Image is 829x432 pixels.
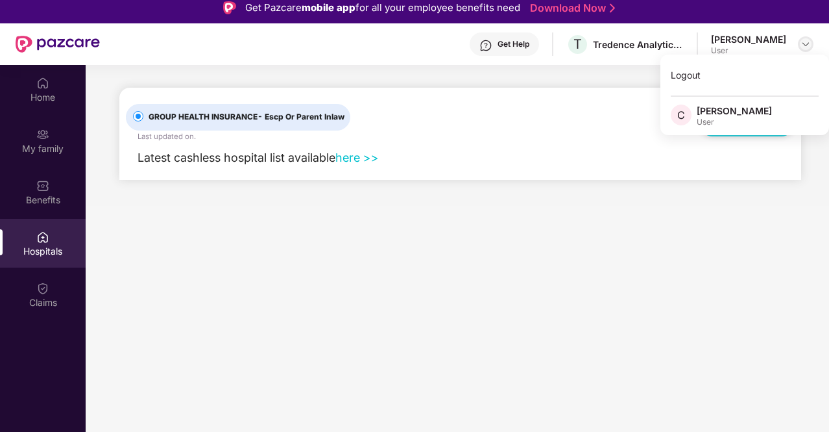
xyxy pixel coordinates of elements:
[223,1,236,14] img: Logo
[660,62,829,88] div: Logout
[36,128,49,141] img: svg+xml;base64,PHN2ZyB3aWR0aD0iMjAiIGhlaWdodD0iMjAiIHZpZXdCb3g9IjAgMCAyMCAyMCIgZmlsbD0ibm9uZSIgeG...
[36,179,49,192] img: svg+xml;base64,PHN2ZyBpZD0iQmVuZWZpdHMiIHhtbG5zPSJodHRwOi8vd3d3LnczLm9yZy8yMDAwL3N2ZyIgd2lkdGg9Ij...
[677,107,685,123] span: C
[711,45,786,56] div: User
[302,1,355,14] strong: mobile app
[138,131,196,142] div: Last updated on .
[36,77,49,90] img: svg+xml;base64,PHN2ZyBpZD0iSG9tZSIgeG1sbnM9Imh0dHA6Ly93d3cudzMub3JnLzIwMDAvc3ZnIiB3aWR0aD0iMjAiIG...
[530,1,611,15] a: Download Now
[479,39,492,52] img: svg+xml;base64,PHN2ZyBpZD0iSGVscC0zMngzMiIgeG1sbnM9Imh0dHA6Ly93d3cudzMub3JnLzIwMDAvc3ZnIiB3aWR0aD...
[697,117,772,127] div: User
[335,151,379,164] a: here >>
[498,39,529,49] div: Get Help
[138,151,335,164] span: Latest cashless hospital list available
[573,36,582,52] span: T
[610,1,615,15] img: Stroke
[36,282,49,295] img: svg+xml;base64,PHN2ZyBpZD0iQ2xhaW0iIHhtbG5zPSJodHRwOi8vd3d3LnczLm9yZy8yMDAwL3N2ZyIgd2lkdGg9IjIwIi...
[800,39,811,49] img: svg+xml;base64,PHN2ZyBpZD0iRHJvcGRvd24tMzJ4MzIiIHhtbG5zPSJodHRwOi8vd3d3LnczLm9yZy8yMDAwL3N2ZyIgd2...
[711,33,786,45] div: [PERSON_NAME]
[143,111,350,123] span: GROUP HEALTH INSURANCE
[258,112,344,121] span: - Escp Or Parent Inlaw
[16,36,100,53] img: New Pazcare Logo
[697,105,772,117] div: [PERSON_NAME]
[36,231,49,244] img: svg+xml;base64,PHN2ZyBpZD0iSG9zcGl0YWxzIiB4bWxucz0iaHR0cDovL3d3dy53My5vcmcvMjAwMC9zdmciIHdpZHRoPS...
[593,38,684,51] div: Tredence Analytics Solutions Private Limited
